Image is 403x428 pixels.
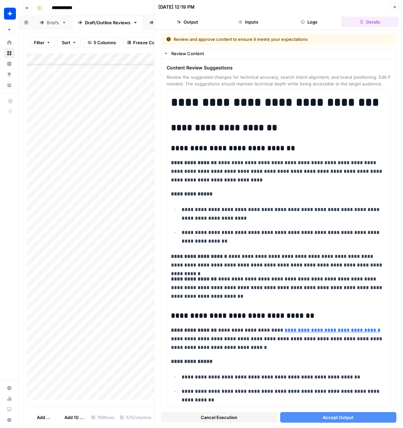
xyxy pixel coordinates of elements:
a: Article Creation [143,16,202,29]
span: Freeze Columns [133,39,167,46]
span: Filter [34,39,44,46]
div: Draft/Outline Reviews [85,19,130,26]
span: Content Review Suggestions [167,64,391,71]
div: [DATE] 12:19 PM [158,4,195,10]
button: Accept Output [280,412,397,423]
button: Workspace: Wiz [4,5,15,22]
a: Your Data [4,80,15,90]
button: Logs [280,17,338,27]
span: Cancel Execution [201,414,237,421]
a: Briefs [34,16,72,29]
div: Review Content [171,50,392,57]
span: Add 10 Rows [64,414,85,421]
img: Wiz Logo [4,8,16,20]
a: Usage [4,393,15,404]
button: Inputs [219,17,277,27]
button: Add 10 Rows [54,412,89,423]
button: Review Content [161,48,396,59]
button: Freeze Columns [123,37,172,48]
div: Review and approve content to ensure it meets your expectations [166,36,350,43]
a: Browse [4,48,15,58]
button: Output [158,17,216,27]
a: Learning Hub [4,404,15,415]
span: Accept Output [323,414,354,421]
a: Home [4,37,15,48]
button: 5 Columns [83,37,120,48]
button: Sort [57,37,81,48]
div: 5/5 Columns [117,412,154,423]
a: Insights [4,58,15,69]
span: Review the suggested changes for technical accuracy, search intent alignment, and brand positioni... [167,74,391,87]
div: 110 Rows [89,412,117,423]
a: Settings [4,383,15,393]
span: Sort [62,39,70,46]
a: Opportunities [4,69,15,80]
button: Filter [30,37,55,48]
a: Draft/Outline Reviews [72,16,143,29]
div: Briefs [47,19,59,26]
button: Cancel Execution [161,412,278,423]
span: Add Row [37,414,50,421]
span: 5 Columns [94,39,116,46]
button: Add Row [27,412,54,423]
button: Details [341,17,399,27]
button: Help + Support [4,415,15,425]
